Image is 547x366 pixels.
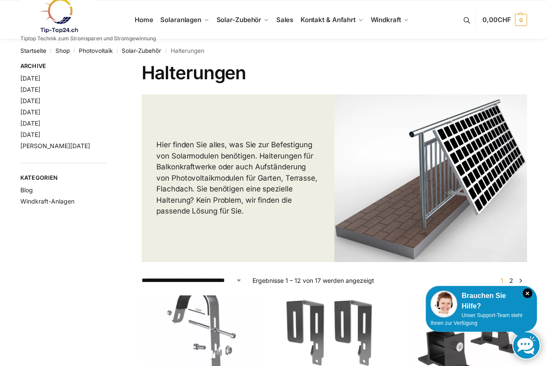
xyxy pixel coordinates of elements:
[20,198,74,205] a: Windkraft-Anlagen
[20,186,33,194] a: Blog
[498,16,511,24] span: CHF
[430,312,522,326] span: Unser Support-Team steht Ihnen zur Verfügung
[213,0,272,39] a: Solar-Zubehör
[301,16,356,24] span: Kontakt & Anfahrt
[157,0,213,39] a: Solaranlagen
[482,7,527,33] a: 0,00CHF 0
[113,48,122,55] span: /
[142,276,242,285] select: Shop-Reihenfolge
[272,0,297,39] a: Sales
[20,86,40,93] a: [DATE]
[142,62,527,84] h1: Halterungen
[79,47,113,54] a: Photovoltaik
[495,276,527,285] nav: Produkt-Seitennummerierung
[334,94,527,262] img: Halterungen
[20,108,40,116] a: [DATE]
[252,276,374,285] p: Ergebnisse 1 – 12 von 17 werden angezeigt
[46,48,55,55] span: /
[20,62,107,71] span: Archive
[55,47,70,54] a: Shop
[430,291,532,311] div: Brauchen Sie Hilfe?
[482,16,511,24] span: 0,00
[122,47,161,54] a: Solar-Zubehör
[106,62,111,72] button: Close filters
[20,120,40,127] a: [DATE]
[507,277,515,284] a: Seite 2
[160,16,201,24] span: Solaranlagen
[430,291,457,317] img: Customer service
[20,142,90,149] a: [PERSON_NAME][DATE]
[161,48,170,55] span: /
[517,276,524,285] a: →
[20,36,156,41] p: Tiptop Technik zum Stromsparen und Stromgewinnung
[156,139,320,217] p: Hier finden Sie alles, was Sie zur Befestigung von Solarmodulen benötigen. Halterungen für Balkon...
[20,39,527,62] nav: Breadcrumb
[297,0,367,39] a: Kontakt & Anfahrt
[523,288,532,298] i: Schließen
[371,16,401,24] span: Windkraft
[498,277,505,284] span: Seite 1
[217,16,262,24] span: Solar-Zubehör
[20,47,46,54] a: Startseite
[20,131,40,138] a: [DATE]
[276,16,294,24] span: Sales
[20,174,107,182] span: Kategorien
[515,14,527,26] span: 0
[367,0,412,39] a: Windkraft
[20,74,40,82] a: [DATE]
[20,97,40,104] a: [DATE]
[70,48,79,55] span: /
